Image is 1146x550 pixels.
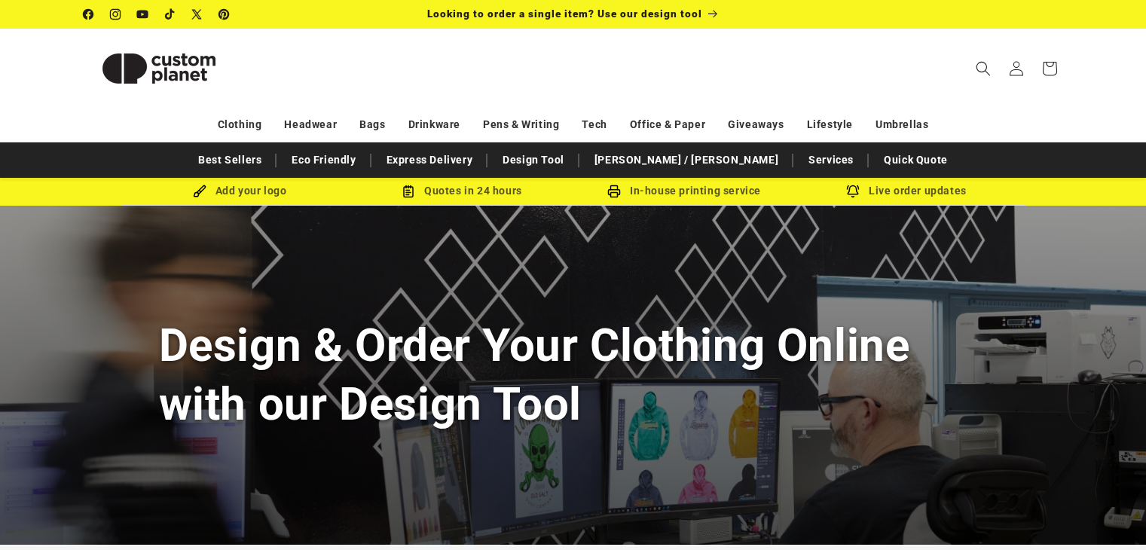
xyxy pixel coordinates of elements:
a: Lifestyle [807,112,853,138]
summary: Search [967,52,1000,85]
a: Umbrellas [876,112,928,138]
a: Eco Friendly [284,147,363,173]
img: In-house printing [607,185,621,198]
a: Design Tool [495,147,572,173]
img: Custom Planet [84,35,234,102]
div: In-house printing service [573,182,796,200]
div: Add your logo [129,182,351,200]
a: Best Sellers [191,147,269,173]
a: Headwear [284,112,337,138]
img: Brush Icon [193,185,206,198]
img: Order Updates Icon [402,185,415,198]
a: Giveaways [728,112,784,138]
a: Office & Paper [630,112,705,138]
a: [PERSON_NAME] / [PERSON_NAME] [587,147,786,173]
a: Custom Planet [78,29,240,108]
span: Looking to order a single item? Use our design tool [427,8,702,20]
a: Bags [359,112,385,138]
div: Live order updates [796,182,1018,200]
a: Tech [582,112,607,138]
a: Pens & Writing [483,112,559,138]
a: Services [801,147,861,173]
a: Express Delivery [379,147,481,173]
a: Drinkware [408,112,460,138]
img: Order updates [846,185,860,198]
div: Quotes in 24 hours [351,182,573,200]
a: Quick Quote [876,147,955,173]
a: Clothing [218,112,262,138]
h1: Design & Order Your Clothing Online with our Design Tool [159,316,988,432]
